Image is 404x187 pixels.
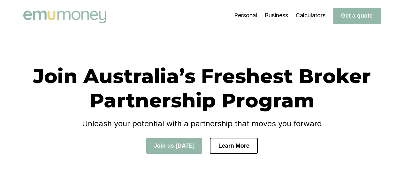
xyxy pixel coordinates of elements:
[23,119,381,128] h4: Unleash your potential with a partnership that moves you forward
[146,142,202,149] a: Join us [DATE]
[333,12,381,19] a: Get a quote
[210,138,258,154] button: Learn More
[23,11,106,23] img: Emu Money logo
[333,8,381,24] button: Get a quote
[146,138,202,154] button: Join us [DATE]
[23,64,381,113] h1: Join Australia’s Freshest Broker Partnership Program
[210,142,258,149] a: Learn More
